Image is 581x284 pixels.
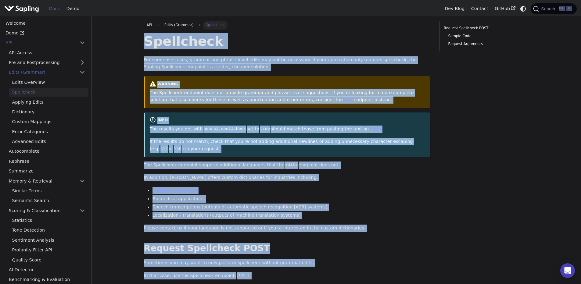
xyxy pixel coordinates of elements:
[144,259,430,267] p: Sometimes you may want to only perform spellcheck without grammar edits.
[236,272,250,279] code: [URL]
[161,21,196,29] span: Edits (Grammar)
[150,138,426,153] p: If the results do not match, check that you're not adding additional newlines or adding unnecessa...
[150,81,426,88] div: warning
[9,216,88,225] a: Statistics
[5,167,88,176] a: Summarize
[144,21,155,29] a: API
[173,146,182,152] code: \\n
[203,126,247,132] code: neural_spellcheck
[150,126,426,133] p: The results you get with set to should match those from pasting the text on
[9,137,88,146] a: Advanced Edits
[9,78,88,87] a: Edits Overview
[5,157,88,165] a: Rephrase
[566,6,572,11] kbd: K
[2,38,76,47] a: API
[285,162,299,168] code: edits
[5,48,88,57] a: API Access
[152,204,430,211] li: Speech transcriptions (outputs of automatic speech recognition [ASR] systems)
[203,21,227,29] span: Spellcheck
[539,6,559,11] span: Search
[150,89,426,104] p: The Spellcheck endpoint does not provide grammar and phrase-level suggestions. If you're looking ...
[5,206,88,215] a: Scoring & Classification
[144,21,430,29] nav: Breadcrumbs
[144,33,430,49] h1: Spellcheck
[2,29,88,37] a: Demo
[560,263,575,278] div: Open Intercom Messenger
[9,127,88,136] a: Error Categories
[9,117,88,126] a: Custom Mappings
[9,236,88,244] a: Sentiment Analysis
[531,3,576,14] button: Search (Ctrl+K)
[152,212,430,219] li: Localization / translations (outputs of machine translation systems)
[144,174,430,181] p: In addition, [PERSON_NAME] offers custom dictionaries for industries including:
[150,117,426,124] div: info
[2,19,88,27] a: Welcome
[444,25,526,31] a: Request Spellcheck POST
[160,146,168,152] code: \\r
[152,195,430,203] li: Biomedical applications
[9,226,88,235] a: Tone Detection
[448,33,524,39] a: Sample Code
[4,4,39,13] img: Sapling.ai
[9,255,88,264] a: Quality Score
[9,196,88,205] a: Semantic Search
[5,275,88,284] a: Benchmarking & Evaluation
[519,4,528,13] button: Switch between dark and light mode (currently system mode)
[63,4,83,13] a: Demo
[147,23,152,27] span: API
[9,246,88,254] a: Profanity Filter API
[76,38,88,47] button: Collapse sidebar category 'API'
[144,243,430,254] h2: Request Spellcheck POST
[5,176,88,185] a: Memory & Retrieval
[4,4,41,13] a: Sapling.ai
[5,58,88,67] a: Pre and Postprocessing
[9,98,88,106] a: Applying Edits
[468,4,492,13] a: Contact
[9,88,88,97] a: Spellcheck
[144,56,430,71] p: For some use cases, grammar and phrase-level edits may not be necessary. If your application only...
[369,126,381,131] a: [URL]
[152,188,197,193] a: Medical / healthcare
[441,4,468,13] a: Dev Blog
[448,41,524,47] a: Request Arguments
[9,186,88,195] a: Similar Terms
[259,126,271,132] code: true
[46,4,63,13] a: Docs
[144,225,430,232] p: Please contact us if your language is not supported or if you're interested in the custom diction...
[5,147,88,156] a: Autocomplete
[343,97,353,102] a: Edits
[144,162,430,169] p: The Spellcheck endpoint supports additional languages that the endpoint does not.
[5,265,88,274] a: AI Detector
[491,4,518,13] a: GitHub
[144,272,430,279] p: In that case, use the Spellcheck endpoint.
[9,108,88,116] a: Dictionary
[5,68,88,77] a: Edits (Grammar)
